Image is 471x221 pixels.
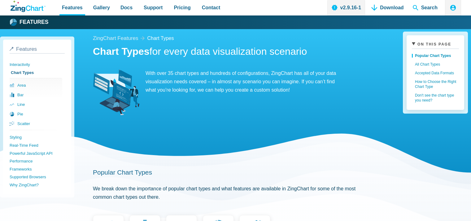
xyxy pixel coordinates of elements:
[10,100,62,109] a: line
[10,80,62,90] a: area
[412,77,459,91] a: How to Choose the Right Chart Type
[62,3,83,12] span: Features
[412,51,459,60] a: Popular Chart Types
[93,69,139,115] img: Interactivity Image
[93,3,110,12] span: Gallery
[20,19,49,25] strong: Features
[10,165,65,173] a: Frameworks
[144,3,163,12] span: Support
[10,109,62,119] a: pie
[10,157,65,165] a: Performance
[412,60,459,69] a: All Chart Types
[93,34,138,43] a: ZingChart Features
[93,184,374,201] p: We break down the importance of popular chart types and what features are available in ZingChart ...
[93,69,341,94] p: With over 35 chart types and hundreds of configurations, ZingChart has all of your data visualiza...
[11,18,49,27] a: Features
[93,45,374,59] h1: for every data visualization scenario
[174,3,190,12] span: Pricing
[10,90,62,100] a: bar
[10,173,65,181] a: Supported Browsers
[412,91,459,105] a: Don't see the chart type you need?
[10,133,65,141] a: Styling
[16,46,37,52] span: Features
[10,46,65,54] a: Features
[10,119,62,128] a: scatter
[202,3,220,12] span: Contact
[147,34,174,42] a: chart types
[412,41,459,49] summary: On This Page
[120,3,133,12] span: Docs
[10,181,65,189] a: Why ZingChart?
[11,1,46,12] a: ZingChart Logo. Click to return to the homepage
[412,69,459,77] a: Accepted Data Formats
[10,69,65,77] a: Chart Types
[10,149,65,158] a: Powerful JavaScript API
[93,46,150,57] strong: Chart Types
[10,141,65,149] a: Real-Time Feed
[93,169,152,176] a: Popular Chart Types
[10,61,65,69] a: Interactivity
